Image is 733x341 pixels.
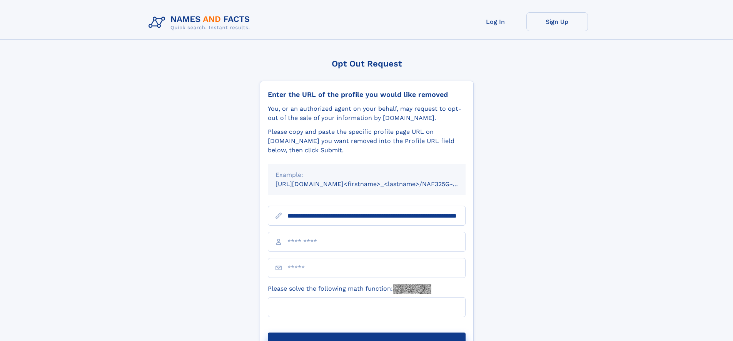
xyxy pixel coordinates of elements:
[268,284,431,294] label: Please solve the following math function:
[268,127,466,155] div: Please copy and paste the specific profile page URL on [DOMAIN_NAME] you want removed into the Pr...
[276,170,458,180] div: Example:
[276,180,480,188] small: [URL][DOMAIN_NAME]<firstname>_<lastname>/NAF325G-xxxxxxxx
[260,59,474,68] div: Opt Out Request
[526,12,588,31] a: Sign Up
[145,12,256,33] img: Logo Names and Facts
[268,104,466,123] div: You, or an authorized agent on your behalf, may request to opt-out of the sale of your informatio...
[465,12,526,31] a: Log In
[268,90,466,99] div: Enter the URL of the profile you would like removed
